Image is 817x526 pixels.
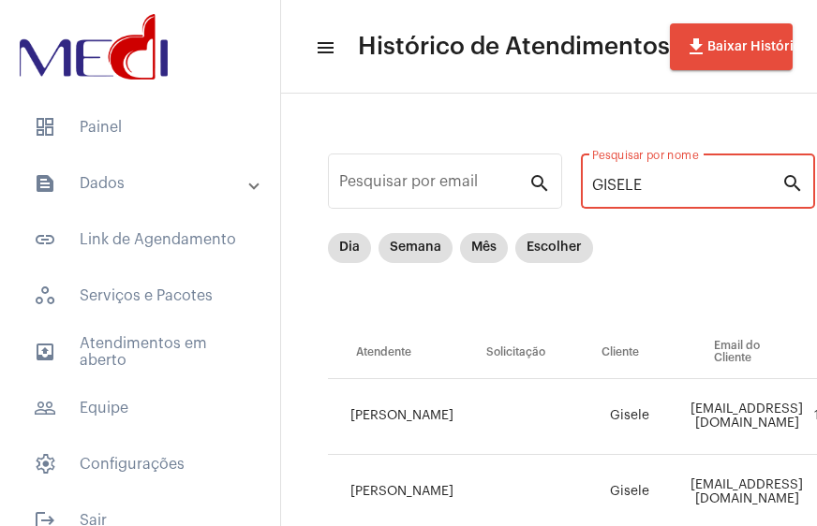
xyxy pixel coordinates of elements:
[573,327,686,379] th: Cliente
[458,327,573,379] th: Solicitação
[670,23,793,70] button: Baixar Histórico
[34,397,56,419] mat-icon: sidenav icon
[528,171,551,194] mat-icon: search
[339,177,528,194] input: Pesquisar por email
[34,228,56,251] mat-icon: sidenav icon
[358,32,670,62] span: Histórico de Atendimentos
[685,40,810,53] span: Baixar Histórico
[328,233,371,263] mat-chip: Dia
[34,341,56,363] mat-icon: sidenav icon
[686,327,808,379] th: Email do Cliente
[19,386,261,431] span: Equipe
[781,171,804,194] mat-icon: search
[592,177,781,194] input: Pesquisar por nome
[573,379,686,455] td: Gisele
[19,329,261,374] span: Atendimentos em aberto
[515,233,593,263] mat-chip: Escolher
[315,37,334,59] mat-icon: sidenav icon
[19,273,261,318] span: Serviços e Pacotes
[19,442,261,487] span: Configurações
[34,453,56,475] span: sidenav icon
[19,217,261,262] span: Link de Agendamento
[34,172,250,195] mat-panel-title: Dados
[379,233,453,263] mat-chip: Semana
[15,9,172,84] img: d3a1b5fa-500b-b90f-5a1c-719c20e9830b.png
[19,105,261,150] span: Painel
[460,233,508,263] mat-chip: Mês
[685,36,707,58] mat-icon: file_download
[328,379,458,455] td: [PERSON_NAME]
[328,327,458,379] th: Atendente
[686,379,808,455] td: [EMAIL_ADDRESS][DOMAIN_NAME]
[34,172,56,195] mat-icon: sidenav icon
[34,285,56,307] span: sidenav icon
[34,116,56,139] span: sidenav icon
[11,161,280,206] mat-expansion-panel-header: sidenav iconDados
